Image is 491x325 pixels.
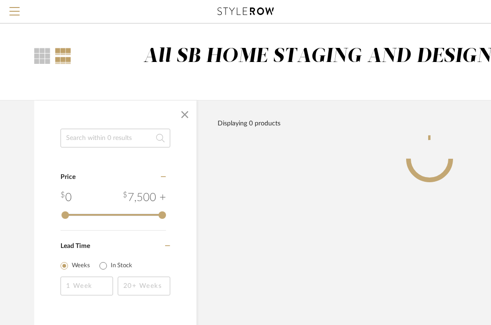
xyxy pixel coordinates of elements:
[60,174,76,180] span: Price
[218,118,280,129] div: Displaying 0 products
[60,243,90,249] span: Lead Time
[60,129,170,147] input: Search within 0 results
[60,277,113,295] input: 1 Week
[111,261,132,271] label: In Stock
[72,261,90,271] label: Weeks
[175,105,194,124] button: Close
[60,189,72,206] div: 0
[123,189,166,206] div: 7,500 +
[118,277,170,295] input: 20+ Weeks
